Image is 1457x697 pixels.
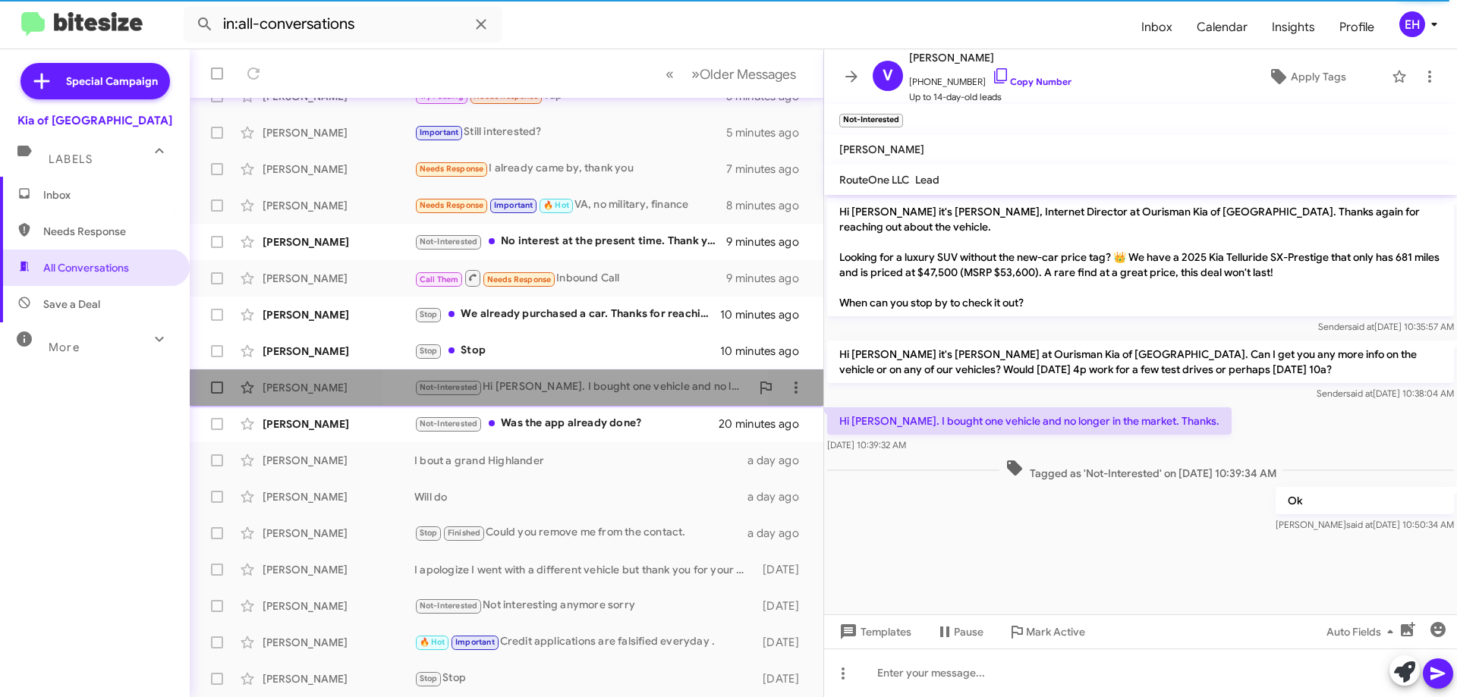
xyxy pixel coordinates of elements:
[682,58,805,89] button: Next
[455,637,495,647] span: Important
[414,415,720,432] div: Was the app already done?
[1326,618,1399,645] span: Auto Fields
[414,633,755,651] div: Credit applications are falsified everyday .
[656,58,683,89] button: Previous
[726,162,811,177] div: 7 minutes ago
[263,635,414,650] div: [PERSON_NAME]
[1314,618,1411,645] button: Auto Fields
[263,234,414,250] div: [PERSON_NAME]
[1229,63,1384,90] button: Apply Tags
[726,125,811,140] div: 5 minutes ago
[1129,5,1185,49] a: Inbox
[747,453,811,468] div: a day ago
[1327,5,1386,49] span: Profile
[414,268,726,287] div: Inbound Call
[414,524,747,542] div: Could you remove me from the contact.
[263,526,414,541] div: [PERSON_NAME]
[43,260,129,275] span: All Conversations
[420,275,459,284] span: Call Them
[755,635,811,650] div: [DATE]
[924,618,996,645] button: Pause
[263,271,414,286] div: [PERSON_NAME]
[691,64,700,83] span: »
[263,562,414,577] div: [PERSON_NAME]
[755,671,811,686] div: [DATE]
[414,306,720,323] div: We already purchased a car. Thanks for reaching out but please remove me from your text list.
[263,671,414,686] div: [PERSON_NAME]
[263,344,414,359] div: [PERSON_NAME]
[49,341,80,354] span: More
[827,407,1232,435] p: Hi [PERSON_NAME]. I bought one vehicle and no longer in the market. Thanks.
[20,63,170,99] a: Special Campaign
[420,346,438,356] span: Stop
[915,173,939,187] span: Lead
[1185,5,1260,49] span: Calendar
[883,64,893,88] span: V
[657,58,805,89] nav: Page navigation example
[1399,11,1425,37] div: EH
[66,74,158,89] span: Special Campaign
[720,307,811,322] div: 10 minutes ago
[1317,388,1454,399] span: Sender [DATE] 10:38:04 AM
[420,637,445,647] span: 🔥 Hot
[414,233,726,250] div: No interest at the present time. Thank you.
[1260,5,1327,49] a: Insights
[1346,388,1373,399] span: said at
[999,459,1282,481] span: Tagged as 'Not-Interested' on [DATE] 10:39:34 AM
[420,237,478,246] span: Not-Interested
[909,49,1072,67] span: [PERSON_NAME]
[1276,519,1454,530] span: [PERSON_NAME] [DATE] 10:50:34 AM
[263,125,414,140] div: [PERSON_NAME]
[184,6,502,42] input: Search
[414,453,747,468] div: I bout a grand Highlander
[909,89,1072,105] span: Up to 14-day-old leads
[448,528,481,538] span: Finished
[720,416,811,432] div: 20 minutes ago
[827,439,906,451] span: [DATE] 10:39:32 AM
[414,562,755,577] div: I apologize I went with a different vehicle but thank you for your time and understanding
[827,198,1454,316] p: Hi [PERSON_NAME] it's [PERSON_NAME], Internet Director at Ourisman Kia of [GEOGRAPHIC_DATA]. Than...
[487,275,552,284] span: Needs Response
[43,187,172,203] span: Inbox
[1291,63,1346,90] span: Apply Tags
[839,143,924,156] span: [PERSON_NAME]
[420,200,484,210] span: Needs Response
[263,416,414,432] div: [PERSON_NAME]
[263,380,414,395] div: [PERSON_NAME]
[263,489,414,504] div: [PERSON_NAME]
[839,173,909,187] span: RouteOne LLC
[494,200,533,210] span: Important
[1318,321,1454,332] span: Sender [DATE] 10:35:57 AM
[726,198,811,213] div: 8 minutes ago
[1346,519,1373,530] span: said at
[543,200,569,210] span: 🔥 Hot
[992,76,1072,87] a: Copy Number
[1386,11,1440,37] button: EH
[420,309,438,319] span: Stop
[1026,618,1085,645] span: Mark Active
[17,113,172,128] div: Kia of [GEOGRAPHIC_DATA]
[747,489,811,504] div: a day ago
[755,598,811,614] div: [DATE]
[420,382,478,392] span: Not-Interested
[954,618,983,645] span: Pause
[263,598,414,614] div: [PERSON_NAME]
[700,66,796,83] span: Older Messages
[263,453,414,468] div: [PERSON_NAME]
[420,673,438,683] span: Stop
[263,198,414,213] div: [PERSON_NAME]
[263,307,414,322] div: [PERSON_NAME]
[836,618,911,645] span: Templates
[909,67,1072,89] span: [PHONE_NUMBER]
[726,234,811,250] div: 9 minutes ago
[720,344,811,359] div: 10 minutes ago
[263,162,414,177] div: [PERSON_NAME]
[420,164,484,174] span: Needs Response
[414,196,726,214] div: VA, no military, finance
[1276,487,1454,514] p: Ok
[414,670,755,687] div: Stop
[839,114,903,127] small: Not-Interested
[420,127,459,137] span: Important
